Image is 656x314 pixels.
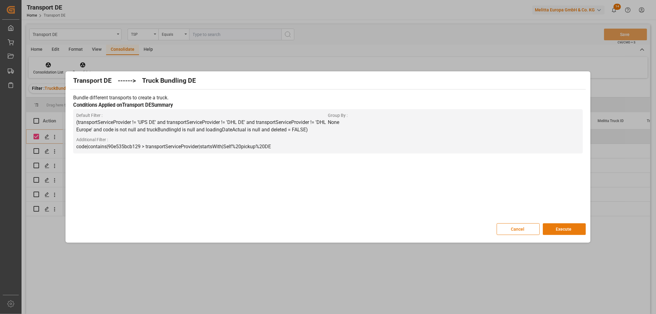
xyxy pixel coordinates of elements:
h3: Conditions Applied on Transport DE Summary [73,101,582,109]
p: None [328,119,579,126]
p: (transportServiceProvider != 'UPS DE' and transportServiceProvider != 'DHL DE' and transportServi... [76,119,328,133]
button: Cancel [497,223,540,235]
span: Default Filter : [76,112,328,119]
h2: Truck Bundling DE [142,76,196,86]
p: Bundle different transports to create a truck. [73,94,582,101]
p: code|contains|90e535bcb129 > transportServiceProvider|startsWith|Self%20pickup%20DE [76,143,328,150]
h2: ------> [118,76,136,86]
span: Additional Filter : [76,137,328,143]
button: Execute [543,223,586,235]
h2: Transport DE [73,76,112,86]
span: Group By : [328,112,579,119]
